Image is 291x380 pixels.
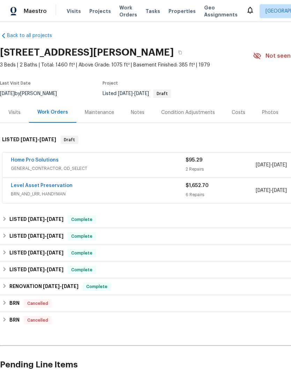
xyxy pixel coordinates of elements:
span: GENERAL_CONTRACTOR, OD_SELECT [11,165,186,172]
div: Notes [131,109,144,116]
span: [DATE] [47,234,64,238]
span: - [118,91,149,96]
span: Project [103,81,118,85]
span: [DATE] [47,267,64,272]
h6: LISTED [2,136,56,144]
span: [DATE] [256,188,270,193]
span: Complete [68,266,95,273]
span: Complete [68,233,95,240]
span: - [28,267,64,272]
span: Draft [61,136,78,143]
h6: LISTED [9,215,64,224]
span: [DATE] [272,188,287,193]
span: Projects [89,8,111,15]
div: Visits [8,109,21,116]
div: Work Orders [37,109,68,116]
span: - [28,217,64,222]
h6: LISTED [9,232,64,241]
button: Copy Address [174,46,186,59]
span: $95.29 [186,158,202,163]
div: Maintenance [85,109,114,116]
h6: LISTED [9,266,64,274]
span: [DATE] [28,250,45,255]
span: [DATE] [43,284,60,289]
span: BRN_AND_LRR, HANDYMAN [11,191,186,198]
span: Complete [68,216,95,223]
h6: BRN [9,316,20,324]
span: [DATE] [28,217,45,222]
span: Complete [68,250,95,257]
span: - [28,250,64,255]
span: [DATE] [47,250,64,255]
span: Maestro [24,8,47,15]
span: [DATE] [21,137,37,142]
span: Tasks [145,9,160,14]
span: Draft [154,92,171,96]
span: - [28,234,64,238]
span: - [43,284,79,289]
span: [DATE] [256,163,270,167]
span: Cancelled [24,300,51,307]
span: - [256,162,287,169]
span: Listed [103,91,171,96]
span: - [21,137,56,142]
span: [DATE] [28,267,45,272]
span: - [256,187,287,194]
span: [DATE] [134,91,149,96]
span: [DATE] [39,137,56,142]
h6: LISTED [9,249,64,257]
div: Condition Adjustments [161,109,215,116]
div: 2 Repairs [186,166,255,173]
div: Costs [232,109,245,116]
a: Level Asset Preservation [11,183,73,188]
h6: RENOVATION [9,282,79,291]
span: Properties [169,8,196,15]
span: [DATE] [118,91,133,96]
span: Work Orders [119,4,137,18]
span: [DATE] [28,234,45,238]
span: Visits [67,8,81,15]
span: [DATE] [62,284,79,289]
span: Complete [83,283,110,290]
span: $1,652.70 [186,183,209,188]
div: Photos [262,109,278,116]
span: Geo Assignments [204,4,238,18]
span: [DATE] [47,217,64,222]
h6: BRN [9,299,20,308]
span: [DATE] [272,163,287,167]
a: Home Pro Solutions [11,158,59,163]
span: Cancelled [24,317,51,324]
div: 6 Repairs [186,191,255,198]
